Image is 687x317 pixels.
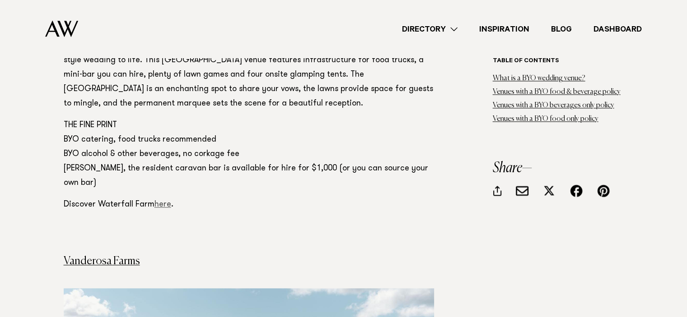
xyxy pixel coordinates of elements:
p: Framed by willow and oak trees, [GEOGRAPHIC_DATA] is the perfect venue to bring your festival-sty... [64,39,434,111]
p: Discover Waterfall Farm . [64,198,434,212]
h3: Share [493,161,624,175]
a: Venues with a BYO food only policy [493,116,598,123]
a: Inspiration [468,23,540,35]
a: here [154,201,171,209]
img: Auckland Weddings Logo [45,20,78,37]
a: Venues with a BYO beverages only policy [493,102,614,110]
a: Venues with a BYO food & beverage policy [493,89,621,96]
a: Vanderosa Farms [64,256,140,266]
a: What is a BYO wedding venue? [493,75,585,83]
a: Directory [391,23,468,35]
a: Dashboard [583,23,653,35]
p: THE FINE PRINT BYO catering, food trucks recommended BYO alcohol & other beverages, no corkage fe... [64,118,434,190]
h6: Table of contents [493,58,624,66]
a: Blog [540,23,583,35]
